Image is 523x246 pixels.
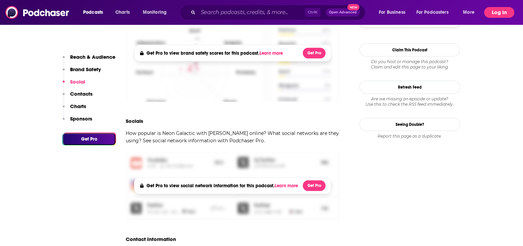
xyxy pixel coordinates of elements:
div: Are we missing an episode or update? Use this to check the RSS feed immediately. [359,96,460,107]
span: Do you host or manage this podcast? [359,59,460,64]
a: Seeing Double? [359,118,460,131]
span: Charts [115,8,130,17]
p: Sponsors [70,115,92,122]
p: Social [70,79,85,85]
h4: Get Pro to view brand safety scores for this podcast. [147,50,285,56]
p: Contacts [70,91,93,97]
span: For Business [379,8,405,17]
button: Learn more [259,51,285,56]
button: Learn more [275,183,300,189]
p: Brand Safety [70,66,101,72]
button: open menu [138,7,175,18]
button: Get Pro [63,133,115,145]
button: Claim This Podcast [359,43,460,56]
span: Open Advanced [329,11,357,14]
button: open menu [78,7,112,18]
span: Monitoring [143,8,167,17]
button: Refresh Feed [359,81,460,94]
span: Ctrl K [305,8,321,17]
button: Log In [484,7,514,18]
p: Reach & Audience [70,54,115,60]
p: How popular is Neon Galactic with [PERSON_NAME] online? What social networks are they using? See ... [126,130,340,144]
span: New [347,4,359,10]
p: Charts [70,103,86,109]
button: Reach & Audience [63,54,115,66]
button: Brand Safety [63,66,101,79]
div: Report this page as a duplicate. [359,134,460,139]
button: open menu [458,7,483,18]
input: Search podcasts, credits, & more... [198,7,305,18]
button: open menu [374,7,414,18]
button: Get Pro [303,48,326,58]
h4: Get Pro to view social network information for this podcast. [147,183,296,189]
h3: Socials [126,118,143,124]
span: Podcasts [83,8,103,17]
button: Charts [63,103,86,115]
button: open menu [412,7,458,18]
button: Get Pro [303,180,326,191]
div: Claim and edit this page to your liking. [359,59,460,70]
button: Contacts [63,91,93,103]
div: Search podcasts, credits, & more... [186,5,372,20]
span: More [463,8,474,17]
h3: Contact Information [126,236,176,242]
button: Sponsors [63,115,92,128]
button: Social [63,79,85,91]
button: Open AdvancedNew [326,8,360,16]
img: Podchaser - Follow, Share and Rate Podcasts [5,6,70,19]
a: Charts [111,7,134,18]
span: For Podcasters [416,8,449,17]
